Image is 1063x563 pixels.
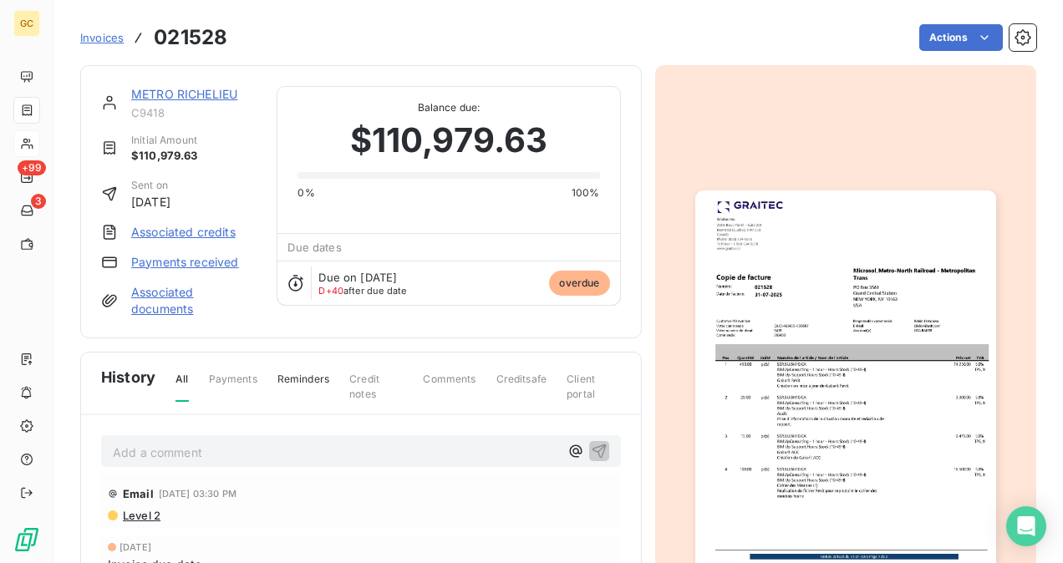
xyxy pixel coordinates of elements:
[919,24,1003,51] button: Actions
[101,366,155,388] span: History
[131,284,257,317] a: Associated documents
[121,509,160,522] span: Level 2
[80,29,124,46] a: Invoices
[298,100,599,115] span: Balance due:
[318,286,406,296] span: after due date
[131,193,170,210] span: [DATE]
[350,115,548,165] span: $110,979.63
[13,526,40,553] img: Logo LeanPay
[175,372,188,402] span: All
[18,160,46,175] span: +99
[318,271,397,284] span: Due on [DATE]
[209,372,257,400] span: Payments
[159,489,237,499] span: [DATE] 03:30 PM
[567,372,620,415] span: Client portal
[318,285,343,297] span: D+40
[549,271,609,296] span: overdue
[277,372,329,400] span: Reminders
[131,87,237,101] a: METRO RICHELIEU
[80,31,124,44] span: Invoices
[131,224,236,241] a: Associated credits
[31,194,46,209] span: 3
[423,372,476,400] span: Comments
[131,133,198,148] span: Initial Amount
[496,372,547,400] span: Creditsafe
[572,185,600,200] span: 100%
[298,185,314,200] span: 0%
[131,106,257,119] span: C9418
[349,372,403,415] span: Credit notes
[131,254,239,271] a: Payments received
[287,241,341,254] span: Due dates
[1006,506,1046,546] div: Open Intercom Messenger
[154,23,227,53] h3: 021528
[131,148,198,165] span: $110,979.63
[120,542,151,552] span: [DATE]
[131,178,170,193] span: Sent on
[123,487,154,500] span: Email
[13,10,40,37] div: GC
